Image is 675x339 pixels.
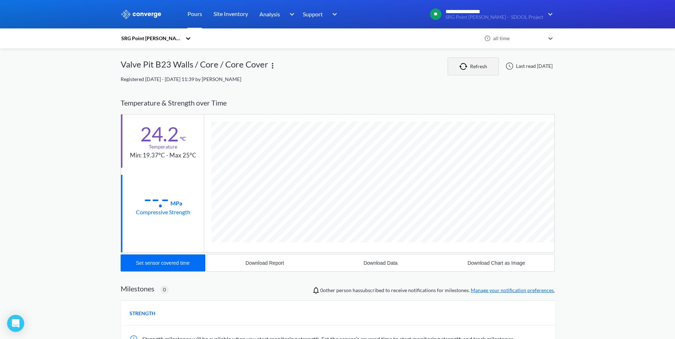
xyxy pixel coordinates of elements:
[136,208,190,216] div: Compressive Strength
[491,34,545,42] div: all time
[121,58,268,75] div: Valve Pit B23 Walls / Core / Core Cover
[484,35,491,42] img: icon-clock.svg
[136,260,190,266] div: Set sensor covered time
[130,151,196,160] div: Min: 19.37°C - Max 25°C
[268,61,277,70] img: more.svg
[121,76,241,82] span: Registered [DATE] - [DATE] 11:39 by [PERSON_NAME]
[121,10,162,19] img: logo_ewhite.svg
[303,10,323,18] span: Support
[207,254,323,271] button: Download Report
[121,92,555,114] div: Temperature & Strength over Time
[320,287,335,293] span: 0 other
[149,143,177,151] div: Temperature
[459,63,470,70] img: icon-refresh.svg
[471,287,555,293] a: Manage your notification preferences.
[7,315,24,332] div: Open Intercom Messenger
[144,190,169,208] div: --.-
[312,286,320,295] img: notifications-icon.svg
[328,10,339,18] img: downArrow.svg
[438,254,554,271] button: Download Chart as Image
[259,10,280,18] span: Analysis
[130,310,155,317] span: STRENGTH
[320,286,555,294] span: person has subscribed to receive notifications for milestones.
[246,260,284,266] div: Download Report
[445,15,543,20] span: SRG Point [PERSON_NAME] – SDOOL Project
[502,62,555,70] div: Last read [DATE]
[323,254,438,271] button: Download Data
[121,284,154,293] h2: Milestones
[163,286,166,294] span: 0
[121,254,205,271] button: Set sensor covered time
[543,10,555,18] img: downArrow.svg
[468,260,525,266] div: Download Chart as Image
[140,125,179,143] div: 24.2
[121,34,182,42] div: SRG Point [PERSON_NAME] – SDOOL Project
[448,58,499,75] button: Refresh
[285,10,296,18] img: downArrow.svg
[364,260,398,266] div: Download Data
